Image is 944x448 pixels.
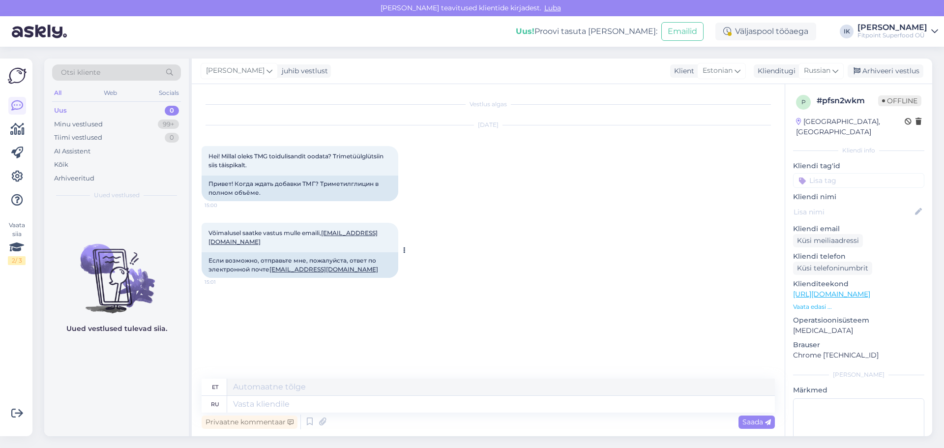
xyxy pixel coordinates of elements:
div: 0 [165,106,179,116]
div: [PERSON_NAME] [793,370,924,379]
div: ru [211,396,219,413]
p: Kliendi tag'id [793,161,924,171]
div: Uus [54,106,67,116]
div: [PERSON_NAME] [857,24,927,31]
img: Askly Logo [8,66,27,85]
div: Если возможно, отправьте мне, пожалуйста, ответ по электронной почте [202,252,398,278]
div: [DATE] [202,120,775,129]
b: Uus! [516,27,534,36]
div: All [52,87,63,99]
div: [GEOGRAPHIC_DATA], [GEOGRAPHIC_DATA] [796,117,905,137]
a: [PERSON_NAME]Fitpoint Superfood OÜ [857,24,938,39]
div: Привет! Когда ждать добавки ТМГ? Триметилглицин в полном объёме. [202,176,398,201]
p: Klienditeekond [793,279,924,289]
div: Klient [670,66,694,76]
div: Arhiveeri vestlus [848,64,923,78]
img: No chats [44,226,189,315]
div: 99+ [158,119,179,129]
div: 0 [165,133,179,143]
p: Brauser [793,340,924,350]
p: Vaata edasi ... [793,302,924,311]
div: Tiimi vestlused [54,133,102,143]
div: Küsi telefoninumbrit [793,262,872,275]
div: Web [102,87,119,99]
div: et [212,379,218,395]
span: Hei! Millal oleks TMG toidulisandit oodata? Trimetüülglütsiin siis täispikalt. [208,152,385,169]
div: Proovi tasuta [PERSON_NAME]: [516,26,657,37]
div: Socials [157,87,181,99]
div: Küsi meiliaadressi [793,234,863,247]
p: Operatsioonisüsteem [793,315,924,326]
div: Kliendi info [793,146,924,155]
button: Emailid [661,22,704,41]
div: Vaata siia [8,221,26,265]
div: Fitpoint Superfood OÜ [857,31,927,39]
p: Kliendi telefon [793,251,924,262]
div: juhib vestlust [278,66,328,76]
div: # pfsn2wkm [817,95,878,107]
span: p [801,98,806,106]
div: 2 / 3 [8,256,26,265]
a: [URL][DOMAIN_NAME] [793,290,870,299]
p: Uued vestlused tulevad siia. [66,324,167,334]
input: Lisa tag [793,173,924,188]
p: [MEDICAL_DATA] [793,326,924,336]
div: IK [840,25,854,38]
div: Privaatne kommentaar [202,416,297,429]
p: Kliendi nimi [793,192,924,202]
div: Vestlus algas [202,100,775,109]
span: Uued vestlused [94,191,140,200]
span: 15:00 [205,202,241,209]
span: Russian [804,65,830,76]
span: [PERSON_NAME] [206,65,265,76]
span: Estonian [703,65,733,76]
span: 15:01 [205,278,241,286]
div: AI Assistent [54,147,90,156]
p: Märkmed [793,385,924,395]
a: [EMAIL_ADDRESS][DOMAIN_NAME] [269,266,378,273]
div: Minu vestlused [54,119,103,129]
span: Võimalusel saatke vastus mulle emaili, [208,229,378,245]
div: Klienditugi [754,66,796,76]
span: Luba [541,3,564,12]
p: Kliendi email [793,224,924,234]
input: Lisa nimi [794,207,913,217]
div: Kõik [54,160,68,170]
span: Saada [742,418,771,426]
div: Arhiveeritud [54,174,94,183]
span: Otsi kliente [61,67,100,78]
div: Väljaspool tööaega [715,23,816,40]
span: Offline [878,95,921,106]
p: Chrome [TECHNICAL_ID] [793,350,924,360]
